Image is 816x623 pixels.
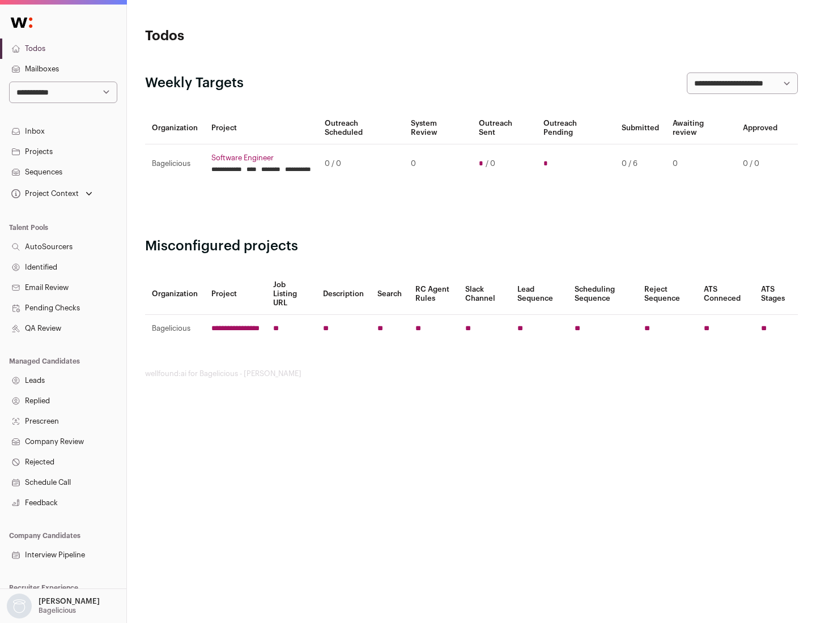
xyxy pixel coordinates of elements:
span: / 0 [486,159,495,168]
th: Submitted [615,112,666,144]
th: Project [205,112,318,144]
th: Organization [145,112,205,144]
h2: Weekly Targets [145,74,244,92]
th: Outreach Sent [472,112,537,144]
th: Description [316,274,371,315]
td: 0 [666,144,736,184]
h1: Todos [145,27,363,45]
img: Wellfound [5,11,39,34]
div: Project Context [9,189,79,198]
td: 0 [404,144,471,184]
th: Reject Sequence [637,274,698,315]
th: RC Agent Rules [409,274,458,315]
th: Project [205,274,266,315]
h2: Misconfigured projects [145,237,798,255]
button: Open dropdown [5,594,102,618]
th: Outreach Pending [537,112,614,144]
img: nopic.png [7,594,32,618]
td: 0 / 0 [736,144,784,184]
th: Awaiting review [666,112,736,144]
a: Software Engineer [211,153,311,163]
th: Lead Sequence [511,274,568,315]
th: Job Listing URL [266,274,316,315]
footer: wellfound:ai for Bagelicious - [PERSON_NAME] [145,369,798,378]
th: ATS Conneced [697,274,754,315]
p: Bagelicious [39,606,76,615]
td: Bagelicious [145,144,205,184]
th: Slack Channel [458,274,511,315]
td: Bagelicious [145,315,205,343]
th: System Review [404,112,471,144]
td: 0 / 6 [615,144,666,184]
p: [PERSON_NAME] [39,597,100,606]
th: Organization [145,274,205,315]
th: Search [371,274,409,315]
th: ATS Stages [754,274,798,315]
th: Scheduling Sequence [568,274,637,315]
th: Outreach Scheduled [318,112,404,144]
td: 0 / 0 [318,144,404,184]
button: Open dropdown [9,186,95,202]
th: Approved [736,112,784,144]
